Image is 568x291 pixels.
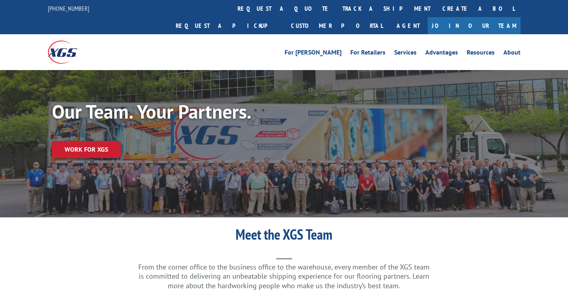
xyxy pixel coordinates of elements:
a: Agent [389,17,428,34]
a: About [503,49,521,58]
a: For [PERSON_NAME] [285,49,342,58]
h1: Our Team. Your Partners. [52,102,291,125]
a: For Retailers [350,49,385,58]
a: [PHONE_NUMBER] [48,4,89,12]
a: Customer Portal [285,17,389,34]
a: Work for XGS [52,141,121,158]
p: From the corner office to the business office to the warehouse, every member of the XGS team is c... [125,262,444,291]
a: Advantages [425,49,458,58]
a: Services [394,49,417,58]
a: Resources [467,49,495,58]
a: Join Our Team [428,17,521,34]
a: Request a pickup [170,17,285,34]
h1: Meet the XGS Team [125,227,444,246]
